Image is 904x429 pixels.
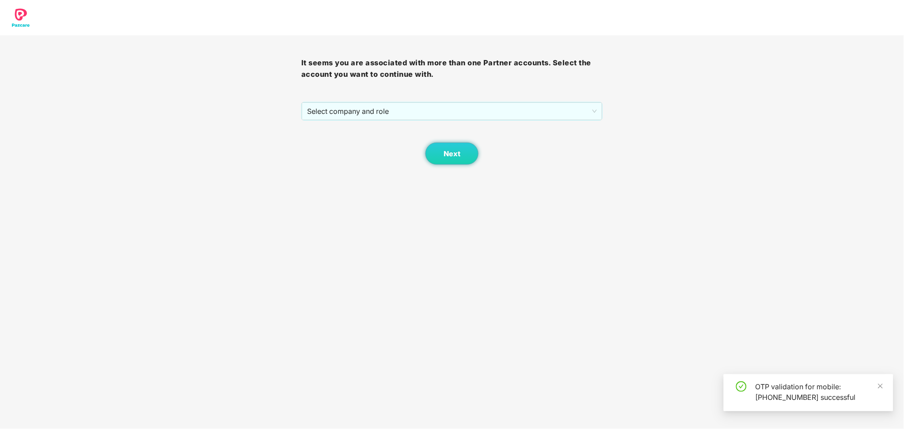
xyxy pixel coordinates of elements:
div: OTP validation for mobile: [PHONE_NUMBER] successful [756,381,883,403]
button: Next [425,143,479,165]
span: close [877,383,884,389]
span: Select company and role [307,103,597,120]
h3: It seems you are associated with more than one Partner accounts. Select the account you want to c... [301,57,603,80]
span: check-circle [736,381,747,392]
span: Next [444,150,460,158]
